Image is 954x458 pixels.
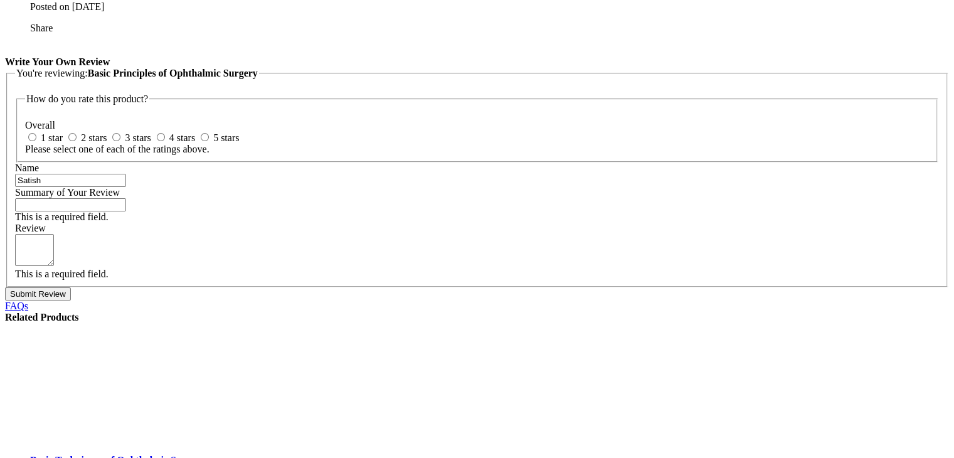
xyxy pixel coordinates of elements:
label: 5 stars [213,132,239,143]
strong: Related Products [5,312,78,322]
strong: Write Your Own Review [5,56,110,67]
span: 4 stars [169,132,195,143]
img: Add to Facebook [30,34,40,44]
strong: Basic Principles of Ophthalmic Surgery [88,68,258,78]
input: 4 stars [157,133,165,141]
label: 4 stars [169,132,198,143]
img: Add to Google plus [68,34,78,44]
time: [DATE] [72,1,105,12]
input: 2 stars [68,133,77,141]
span: Posted on [30,1,70,12]
span: 1 star [41,132,63,143]
img: Add to Facebook [43,34,53,44]
div: Please select one of each of the ratings above. [25,144,929,155]
input: 5 stars [201,133,209,141]
img: Basic Techniques of Ophthalmic Surgery [30,333,125,452]
span: Share [30,23,53,33]
input: 3 stars [112,133,120,141]
div: This is a required field. [15,269,939,280]
label: 2 stars [81,132,109,143]
span: Summary of Your Review [15,187,120,198]
span: Name [15,162,39,173]
label: 1 star [41,132,65,143]
span: You're reviewing: [16,68,88,78]
a: FAQs [5,301,28,311]
div: This is a required field. [15,211,939,223]
input: 1 star [28,133,36,141]
span: Review [15,223,46,233]
img: Add to Linkedin [55,34,65,44]
span: Overall [25,120,55,130]
span: 3 stars [125,132,151,143]
label: 3 stars [125,132,153,143]
span: How do you rate this product? [26,93,148,104]
span: 2 stars [81,132,107,143]
button: Submit Review [5,287,71,301]
span: Submit Review [10,289,66,299]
